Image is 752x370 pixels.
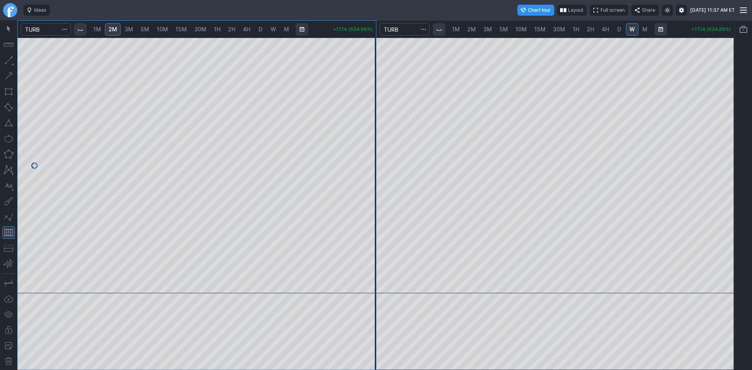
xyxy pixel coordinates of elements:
[2,308,15,321] button: Hide drawings
[2,339,15,352] button: Add note
[617,26,621,32] span: D
[93,26,101,32] span: 1M
[258,26,262,32] span: D
[557,5,587,16] button: Layout
[598,23,613,36] a: 4H
[191,23,210,36] a: 30M
[467,26,476,32] span: 2M
[464,23,479,36] a: 2M
[2,211,15,223] button: Elliott waves
[239,23,254,36] a: 4H
[2,23,15,35] button: Mouse
[568,6,583,14] span: Layout
[194,26,206,32] span: 30M
[613,23,625,36] a: D
[642,6,655,14] span: Share
[2,292,15,305] button: Drawings autosave: Off
[153,23,172,36] a: 10M
[602,26,609,32] span: 4H
[587,26,594,32] span: 2H
[534,26,546,32] span: 15M
[121,23,137,36] a: 3M
[2,85,15,98] button: Rectangle
[125,26,133,32] span: 3M
[90,23,105,36] a: 1M
[2,164,15,176] button: XABCD
[175,26,187,32] span: 15M
[517,5,554,16] button: Chart tour
[690,6,735,14] span: [DATE] 11:37 AM ET
[271,26,276,32] span: W
[515,26,527,32] span: 10M
[452,26,460,32] span: 1M
[267,23,280,36] a: W
[333,27,373,32] p: +17.14 (634.66%)
[496,23,512,36] a: 5M
[737,23,750,36] button: Portfolio watchlist
[172,23,190,36] a: 15M
[448,23,463,36] a: 1M
[214,26,221,32] span: 1H
[553,26,565,32] span: 30M
[2,242,15,254] button: Position
[74,23,87,36] button: Interval
[2,179,15,192] button: Text
[2,148,15,161] button: Polygon
[639,23,651,36] a: M
[550,23,569,36] a: 30M
[280,23,293,36] a: M
[499,26,508,32] span: 5M
[105,23,121,36] a: 2M
[108,26,117,32] span: 2M
[528,6,551,14] span: Chart tour
[2,258,15,270] button: Anchored VWAP
[2,355,15,368] button: Remove all drawings
[531,23,549,36] a: 15M
[483,26,492,32] span: 3M
[254,23,267,36] a: D
[284,26,289,32] span: M
[642,26,647,32] span: M
[59,23,70,36] button: Search
[137,23,153,36] a: 5M
[480,23,495,36] a: 3M
[21,23,71,36] input: Search
[662,5,673,16] button: Toggle light mode
[600,6,625,14] span: Full screen
[433,23,445,36] button: Interval
[2,117,15,129] button: Triangle
[296,23,308,36] button: Range
[691,27,731,32] p: +17.14 (634.66%)
[243,26,250,32] span: 4H
[141,26,149,32] span: 5M
[590,5,628,16] button: Full screen
[380,23,430,36] input: Search
[2,54,15,67] button: Line
[629,26,635,32] span: W
[228,26,235,32] span: 2H
[210,23,224,36] a: 1H
[418,23,429,36] button: Search
[157,26,168,32] span: 10M
[654,23,667,36] button: Range
[2,70,15,82] button: Arrow
[2,277,15,289] button: Drawing mode: Single
[573,26,579,32] span: 1H
[583,23,598,36] a: 2H
[2,101,15,114] button: Rotated rectangle
[626,23,638,36] a: W
[34,6,46,14] span: Ideas
[2,38,15,51] button: Measure
[631,5,659,16] button: Share
[23,5,50,16] button: Ideas
[2,226,15,239] button: Fibonacci retracements
[569,23,583,36] a: 1H
[3,3,17,17] a: Finviz.com
[676,5,687,16] button: Settings
[224,23,239,36] a: 2H
[2,195,15,208] button: Brush
[512,23,530,36] a: 10M
[2,132,15,145] button: Ellipse
[2,324,15,336] button: Lock drawings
